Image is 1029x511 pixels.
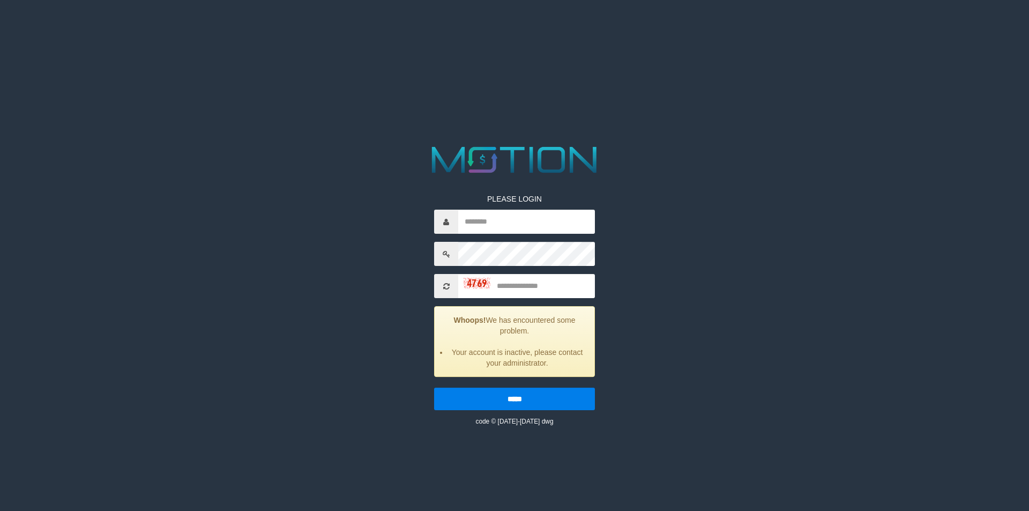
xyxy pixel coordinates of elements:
p: PLEASE LOGIN [434,194,595,204]
img: MOTION_logo.png [424,142,605,177]
img: captcha [464,278,490,288]
strong: Whoops! [454,316,486,324]
div: We has encountered some problem. [434,306,595,377]
li: Your account is inactive, please contact your administrator. [448,347,586,368]
small: code © [DATE]-[DATE] dwg [475,418,553,425]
